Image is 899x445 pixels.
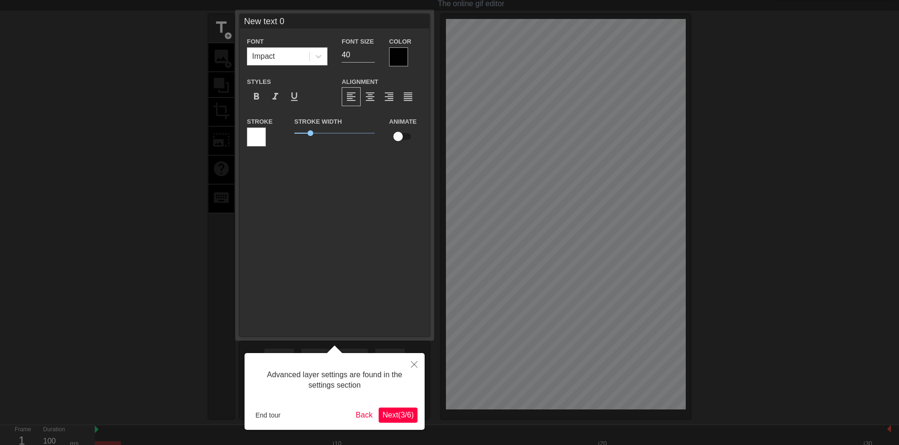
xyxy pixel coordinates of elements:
button: Back [352,408,377,423]
button: End tour [252,408,284,422]
span: Next ( 3 / 6 ) [382,411,414,419]
button: Close [404,353,425,375]
button: Next [379,408,418,423]
div: Advanced layer settings are found in the settings section [252,360,418,400]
